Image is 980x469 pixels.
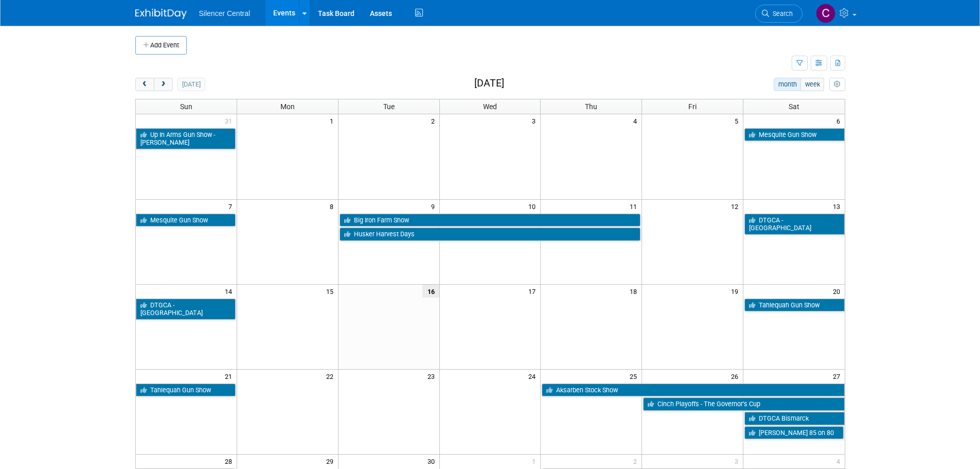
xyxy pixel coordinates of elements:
img: Cade Cox [816,4,835,23]
img: ExhibitDay [135,9,187,19]
span: 22 [325,370,338,383]
span: 4 [835,455,845,467]
span: 7 [227,200,237,213]
span: 1 [329,114,338,127]
span: Fri [688,102,697,111]
a: Husker Harvest Days [340,228,641,241]
span: 10 [527,200,540,213]
span: 26 [730,370,743,383]
a: Aksarben Stock Show [542,384,844,397]
span: 28 [224,455,237,467]
span: 4 [632,114,642,127]
span: 20 [832,285,845,298]
a: Up In Arms Gun Show - [PERSON_NAME] [136,128,236,149]
button: next [154,78,173,91]
span: 11 [629,200,642,213]
span: 21 [224,370,237,383]
i: Personalize Calendar [834,81,841,88]
a: Mesquite Gun Show [136,214,236,227]
span: 31 [224,114,237,127]
a: DTGCA Bismarck [744,412,844,425]
span: 1 [531,455,540,467]
span: 8 [329,200,338,213]
span: 3 [531,114,540,127]
span: 15 [325,285,338,298]
span: Search [769,10,793,18]
a: Mesquite Gun Show [744,128,844,142]
button: prev [135,78,154,91]
span: Mon [280,102,295,111]
span: Sat [789,102,799,111]
a: Cinch Playoffs - The Governor’s Cup [643,397,844,411]
span: 19 [730,285,743,298]
span: 30 [426,455,439,467]
span: 3 [734,455,743,467]
span: Thu [585,102,597,111]
span: 17 [527,285,540,298]
span: 6 [835,114,845,127]
span: Silencer Central [199,9,251,18]
a: [PERSON_NAME] 85 on 80 [744,426,843,440]
span: 24 [527,370,540,383]
button: Add Event [135,36,187,55]
a: Tahlequah Gun Show [744,299,844,312]
span: 2 [632,455,642,467]
a: DTGCA - [GEOGRAPHIC_DATA] [136,299,236,320]
button: [DATE] [177,78,205,91]
span: 25 [629,370,642,383]
span: Sun [180,102,192,111]
span: 29 [325,455,338,467]
span: 9 [430,200,439,213]
button: week [800,78,824,91]
span: 16 [422,285,439,298]
button: myCustomButton [829,78,845,91]
span: 5 [734,114,743,127]
span: 18 [629,285,642,298]
a: DTGCA - [GEOGRAPHIC_DATA] [744,214,844,235]
span: 27 [832,370,845,383]
span: 12 [730,200,743,213]
h2: [DATE] [474,78,504,89]
span: Tue [383,102,395,111]
a: Tahlequah Gun Show [136,384,236,397]
span: 23 [426,370,439,383]
span: 14 [224,285,237,298]
span: Wed [483,102,497,111]
button: month [774,78,801,91]
span: 13 [832,200,845,213]
a: Search [755,5,803,23]
a: Big Iron Farm Show [340,214,641,227]
span: 2 [430,114,439,127]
